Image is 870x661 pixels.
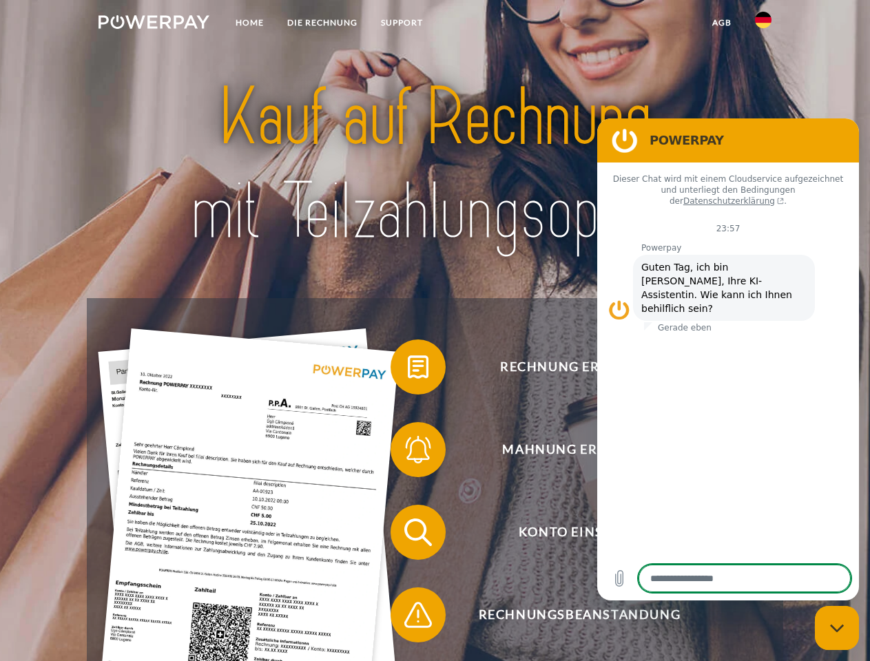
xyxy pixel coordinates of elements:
img: qb_bill.svg [401,350,435,384]
span: Rechnung erhalten? [411,339,748,395]
button: Konto einsehen [391,505,749,560]
span: Mahnung erhalten? [411,422,748,477]
a: agb [701,10,743,35]
iframe: Schaltfläche zum Öffnen des Messaging-Fensters; Konversation läuft [815,606,859,650]
button: Rechnung erhalten? [391,339,749,395]
img: title-powerpay_de.svg [132,66,738,264]
button: Rechnungsbeanstandung [391,587,749,642]
a: Home [224,10,276,35]
a: DIE RECHNUNG [276,10,369,35]
img: qb_warning.svg [401,598,435,632]
img: qb_search.svg [401,515,435,549]
span: Rechnungsbeanstandung [411,587,748,642]
span: Konto einsehen [411,505,748,560]
button: Mahnung erhalten? [391,422,749,477]
img: logo-powerpay-white.svg [99,15,209,29]
img: qb_bell.svg [401,432,435,467]
a: SUPPORT [369,10,435,35]
iframe: Messaging-Fenster [597,118,859,600]
img: de [755,12,771,28]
